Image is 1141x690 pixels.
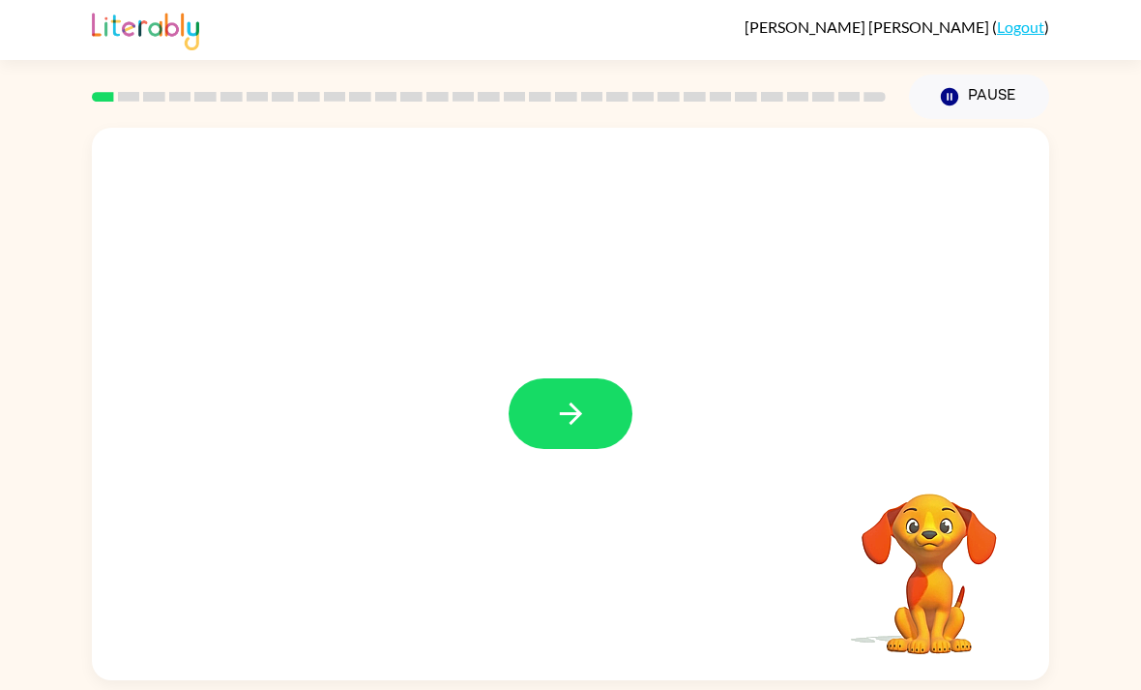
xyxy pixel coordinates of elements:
[997,17,1044,36] a: Logout
[833,464,1026,657] video: Your browser must support playing .mp4 files to use Literably. Please try using another browser.
[92,8,199,50] img: Literably
[745,17,1049,36] div: ( )
[909,75,1049,119] button: Pause
[745,17,992,36] span: [PERSON_NAME] [PERSON_NAME]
